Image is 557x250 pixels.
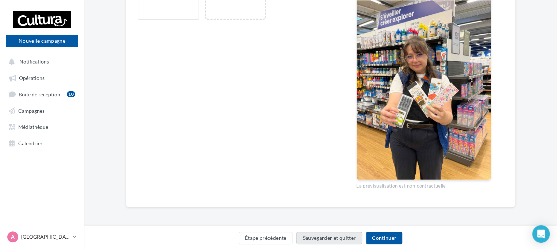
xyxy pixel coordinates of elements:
[18,107,45,114] span: Campagnes
[356,180,491,189] div: La prévisualisation est non-contractuelle
[6,230,78,244] a: A [GEOGRAPHIC_DATA]
[18,140,43,146] span: Calendrier
[4,104,80,117] a: Campagnes
[4,55,77,68] button: Notifications
[19,75,45,81] span: Opérations
[532,225,550,243] div: Open Intercom Messenger
[19,91,60,97] span: Boîte de réception
[67,91,75,97] div: 10
[4,120,80,133] a: Médiathèque
[18,124,48,130] span: Médiathèque
[296,232,362,244] button: Sauvegarder et quitter
[239,232,293,244] button: Étape précédente
[6,35,78,47] button: Nouvelle campagne
[21,233,70,241] p: [GEOGRAPHIC_DATA]
[366,232,402,244] button: Continuer
[19,58,49,65] span: Notifications
[4,87,80,101] a: Boîte de réception10
[4,136,80,149] a: Calendrier
[4,71,80,84] a: Opérations
[11,233,15,241] span: A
